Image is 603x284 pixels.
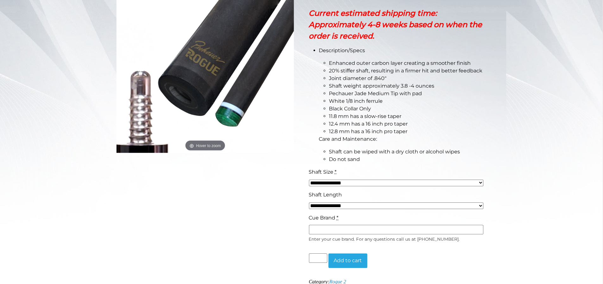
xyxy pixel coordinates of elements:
div: Enter your cue brand. For any questions call us at [PHONE_NUMBER]. [309,235,484,243]
span: Cue Brand [309,215,336,221]
span: Care and Maintenance: [319,136,377,142]
abbr: required [335,169,337,175]
input: Product quantity [309,254,327,263]
span: Enhanced outer carbon layer creating a smoother finish [329,60,471,66]
span: Pechauer Jade Medium Tip with pad [329,90,422,96]
span: 11.8 mm has a slow-rise taper [329,113,402,119]
span: Shaft can be wiped with a dry cloth or alcohol wipes [329,149,460,155]
span: Joint diameter of .840″ [329,75,387,81]
span: 20% stiffer shaft, resulting in a firmer hit and better feedback [329,68,483,74]
span: Shaft Length [309,192,342,198]
span: White 1/8 inch ferrule [329,98,383,104]
button: Add to cart [329,254,367,268]
abbr: required [337,215,339,221]
strong: Current estimated shipping time: Approximately 4-8 weeks based on when the order is received. [309,9,482,40]
span: Shaft weight approximately 3.8 -4 ounces [329,83,435,89]
span: Shaft Size [309,169,334,175]
span: Description/Specs [319,47,365,53]
span: Black Collar Only [329,106,371,112]
span: 12.4 mm has a 16 inch pro taper [329,121,408,127]
span: 12.8 mm has a 16 inch pro taper [329,128,408,134]
span: Do not sand [329,156,360,162]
